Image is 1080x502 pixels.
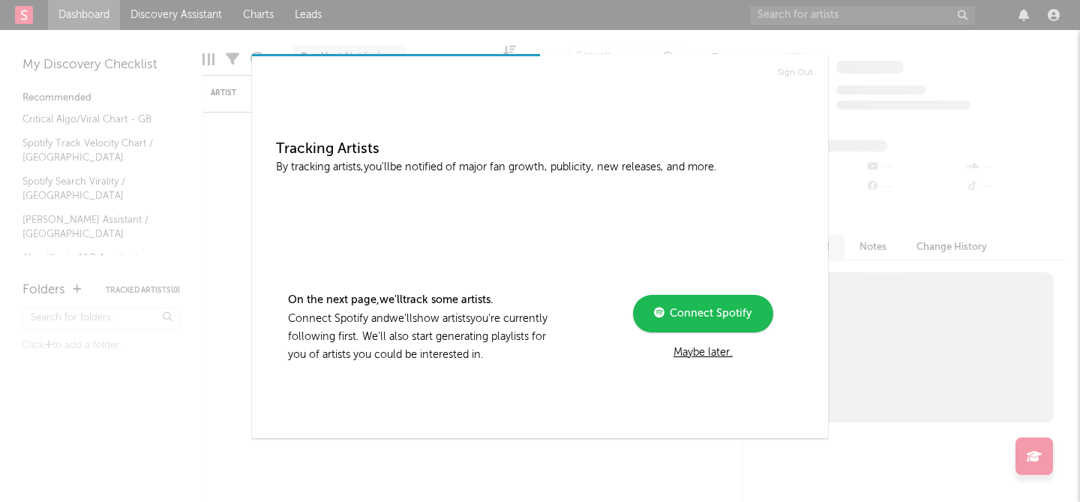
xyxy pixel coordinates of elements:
[778,64,813,82] a: Sign Out
[276,158,804,177] p: By tracking artists, you'll be notified of major fan growth, publicity, new releases, and more.
[602,344,804,362] div: Maybe later.
[276,140,804,158] h3: Tracking Artists
[664,308,751,319] span: Connect Spotify
[288,310,555,365] p: Connect Spotify and we'll show artists you're currently following first. We'll also start generat...
[633,295,773,332] a: Connect Spotify
[288,291,602,310] p: On the next page, we'll track some artists.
